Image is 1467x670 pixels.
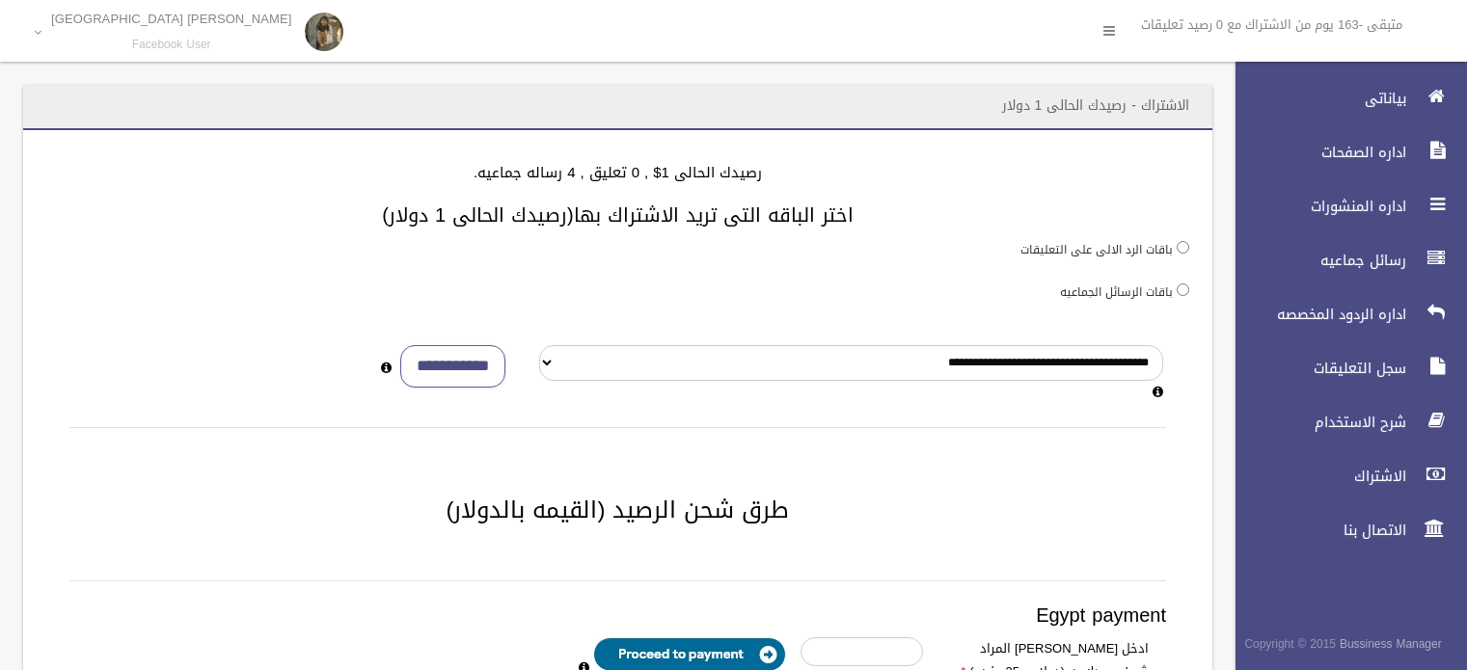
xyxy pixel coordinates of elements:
[1219,89,1412,108] span: بياناتى
[1219,413,1412,432] span: شرح الاستخدام
[1219,347,1467,389] a: سجل التعليقات
[1219,239,1467,281] a: رسائل جماعيه
[1060,281,1173,303] label: باقات الرسائل الجماعيه
[46,204,1189,226] h3: اختر الباقه التى تريد الاشتراك بها(رصيدك الحالى 1 دولار)
[1219,521,1412,540] span: الاتصال بنا
[1020,239,1173,260] label: باقات الرد الالى على التعليقات
[1219,509,1467,551] a: الاتصال بنا
[46,497,1189,523] h2: طرق شحن الرصيد (القيمه بالدولار)
[1219,77,1467,120] a: بياناتى
[1219,197,1412,216] span: اداره المنشورات
[51,38,291,52] small: Facebook User
[1219,305,1412,324] span: اداره الردود المخصصه
[1219,185,1467,228] a: اداره المنشورات
[1219,131,1467,174] a: اداره الصفحات
[1219,359,1412,378] span: سجل التعليقات
[1219,401,1467,443] a: شرح الاستخدام
[1219,455,1467,497] a: الاشتراك
[69,604,1166,626] h3: Egypt payment
[979,87,1212,124] header: الاشتراك - رصيدك الحالى 1 دولار
[46,165,1189,181] h4: رصيدك الحالى 1$ , 0 تعليق , 4 رساله جماعيه.
[1244,633,1336,655] span: Copyright © 2015
[1219,143,1412,162] span: اداره الصفحات
[1219,293,1467,335] a: اداره الردود المخصصه
[1340,633,1442,655] strong: Bussiness Manager
[1219,467,1412,486] span: الاشتراك
[51,12,291,26] p: [PERSON_NAME] [GEOGRAPHIC_DATA]
[1219,251,1412,270] span: رسائل جماعيه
